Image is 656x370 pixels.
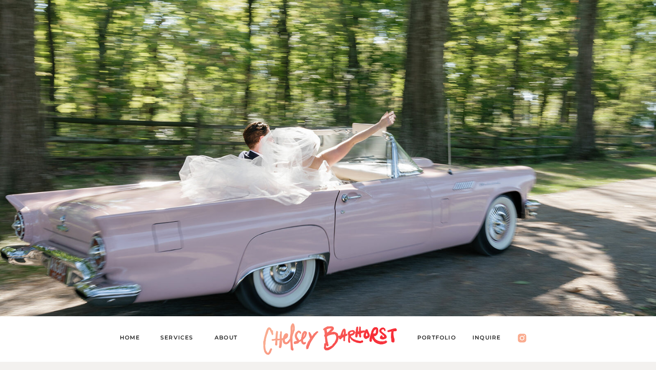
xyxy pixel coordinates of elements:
a: Services [160,333,201,345]
a: Home [120,333,147,345]
a: Inquire [472,333,510,345]
a: About [215,333,246,345]
a: PORTFOLIO [417,333,465,345]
